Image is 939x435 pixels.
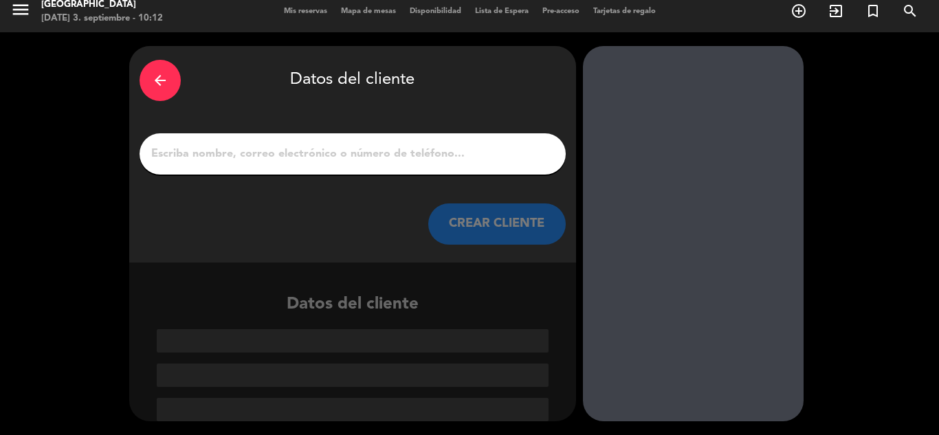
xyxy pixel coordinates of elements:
div: Datos del cliente [129,291,576,421]
input: Escriba nombre, correo electrónico o número de teléfono... [150,144,555,164]
span: Mis reservas [277,8,334,15]
i: search [902,3,918,19]
i: add_circle_outline [791,3,807,19]
i: exit_to_app [828,3,844,19]
i: arrow_back [152,72,168,89]
button: CREAR CLIENTE [428,203,566,245]
div: Datos del cliente [140,56,566,104]
div: [DATE] 3. septiembre - 10:12 [41,12,163,25]
span: Mapa de mesas [334,8,403,15]
span: Lista de Espera [468,8,535,15]
span: Pre-acceso [535,8,586,15]
span: Tarjetas de regalo [586,8,663,15]
span: Disponibilidad [403,8,468,15]
i: turned_in_not [865,3,881,19]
